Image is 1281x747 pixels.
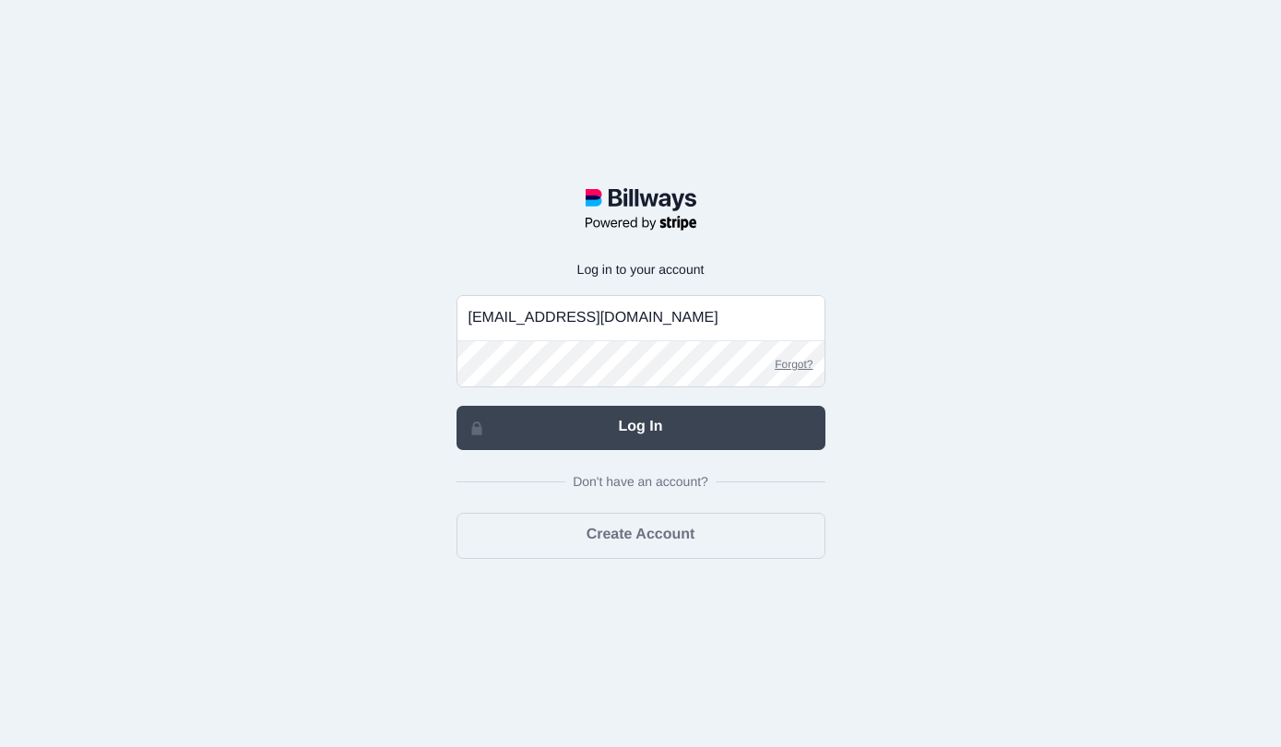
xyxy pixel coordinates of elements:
a: Create Account [457,513,825,559]
span: Don't have an account? [565,472,716,491]
p: Log in to your account [457,262,825,277]
input: Email [457,296,824,340]
img: logotype-powered-by-stripe.svg [586,188,696,232]
a: Forgot? [764,341,824,386]
a: Log In [457,406,825,450]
